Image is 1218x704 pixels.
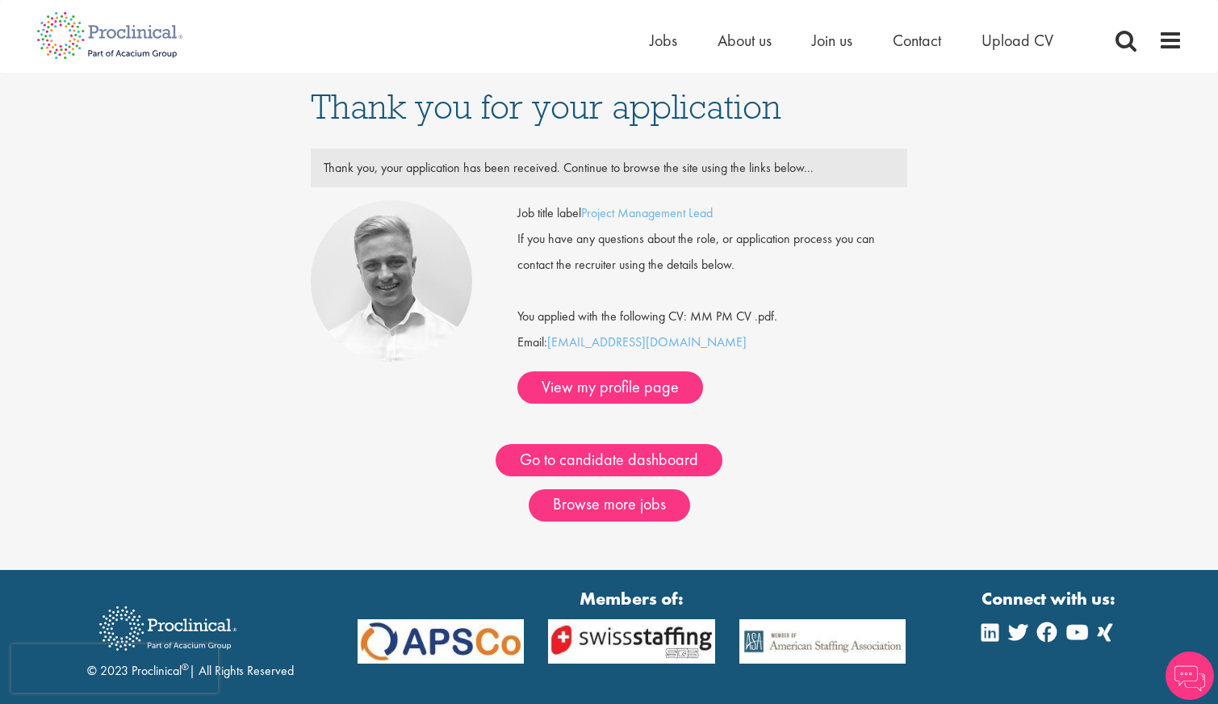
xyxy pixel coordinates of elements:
div: Thank you, your application has been received. Continue to browse the site using the links below... [312,155,907,181]
img: APSCo [536,619,727,664]
a: [EMAIL_ADDRESS][DOMAIN_NAME] [547,333,747,350]
a: Project Management Lead [581,204,713,221]
strong: Members of: [358,586,906,611]
a: Upload CV [982,30,1053,51]
a: Contact [893,30,941,51]
iframe: reCAPTCHA [11,644,218,693]
a: Join us [812,30,852,51]
div: If you have any questions about the role, or application process you can contact the recruiter us... [505,226,919,278]
div: Job title label [505,200,919,226]
div: © 2023 Proclinical | All Rights Reserved [87,594,294,681]
img: APSCo [345,619,537,664]
div: You applied with the following CV: MM PM CV .pdf. [505,278,919,329]
img: Joshua Bye [311,200,472,362]
a: View my profile page [517,371,703,404]
a: Browse more jobs [529,489,690,522]
img: Proclinical Recruitment [87,595,249,662]
img: APSCo [727,619,919,664]
img: Chatbot [1166,652,1214,700]
span: Thank you for your application [311,85,781,128]
a: Jobs [650,30,677,51]
strong: Connect with us: [982,586,1119,611]
a: Go to candidate dashboard [496,444,722,476]
a: About us [718,30,772,51]
div: Email: [517,200,907,404]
